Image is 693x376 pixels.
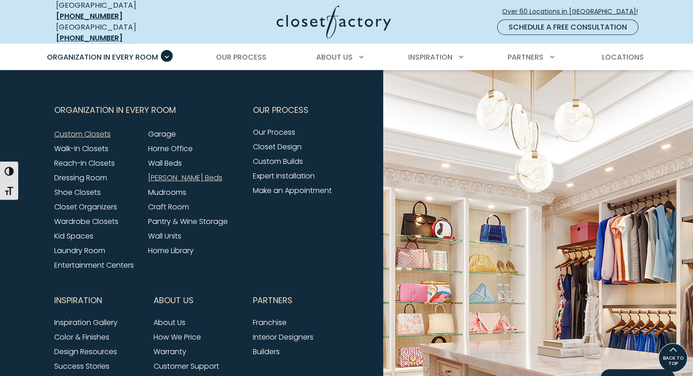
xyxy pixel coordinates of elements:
[253,171,315,181] a: Expert Installation
[154,361,219,371] a: Customer Support
[54,99,176,122] span: Organization in Every Room
[54,260,134,270] a: Entertainment Centers
[253,127,295,137] a: Our Process
[54,361,109,371] a: Success Stories
[508,52,544,62] span: Partners
[277,5,391,39] img: Closet Factory Logo
[658,343,688,372] a: BACK TO TOP
[56,11,123,21] a: [PHONE_NUMBER]
[148,216,228,227] a: Pantry & Wine Storage
[54,173,107,183] a: Dressing Room
[47,52,158,62] span: Organization in Every Room
[253,289,293,312] span: Partners
[54,346,117,357] a: Design Resources
[253,289,341,312] button: Footer Subnav Button - Partners
[253,185,332,196] a: Make an Appointment
[148,158,182,168] a: Wall Beds
[54,231,93,241] a: Kid Spaces
[253,99,341,122] button: Footer Subnav Button - Our Process
[148,202,189,212] a: Craft Room
[659,356,687,366] span: BACK TO TOP
[154,332,201,342] a: How We Price
[148,173,222,183] a: [PERSON_NAME] Beds
[253,332,313,342] a: Interior Designers
[253,156,303,167] a: Custom Builds
[154,346,186,357] a: Warranty
[54,99,242,122] button: Footer Subnav Button - Organization in Every Room
[154,289,242,312] button: Footer Subnav Button - About Us
[56,33,123,43] a: [PHONE_NUMBER]
[148,187,186,198] a: Mudrooms
[148,143,193,154] a: Home Office
[54,317,118,328] a: Inspiration Gallery
[497,20,638,35] a: Schedule a Free Consultation
[502,7,645,16] span: Over 60 Locations in [GEOGRAPHIC_DATA]!
[148,245,194,256] a: Home Library
[54,187,101,198] a: Shoe Closets
[54,289,102,312] span: Inspiration
[253,142,302,152] a: Closet Design
[601,52,643,62] span: Locations
[54,158,115,168] a: Reach-In Closets
[253,99,308,122] span: Our Process
[41,45,653,70] nav: Primary Menu
[502,4,646,20] a: Over 60 Locations in [GEOGRAPHIC_DATA]!
[316,52,353,62] span: About Us
[253,317,287,328] a: Franchise
[54,202,117,212] a: Closet Organizers
[54,245,105,256] a: Laundry Room
[54,216,118,227] a: Wardrobe Closets
[408,52,452,62] span: Inspiration
[54,143,108,154] a: Walk-In Closets
[54,332,109,342] a: Color & Finishes
[56,22,188,44] div: [GEOGRAPHIC_DATA]
[148,231,181,241] a: Wall Units
[154,289,194,312] span: About Us
[216,52,267,62] span: Our Process
[154,317,185,328] a: About Us
[54,289,143,312] button: Footer Subnav Button - Inspiration
[54,129,111,139] a: Custom Closets
[253,346,280,357] a: Builders
[148,129,176,139] a: Garage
